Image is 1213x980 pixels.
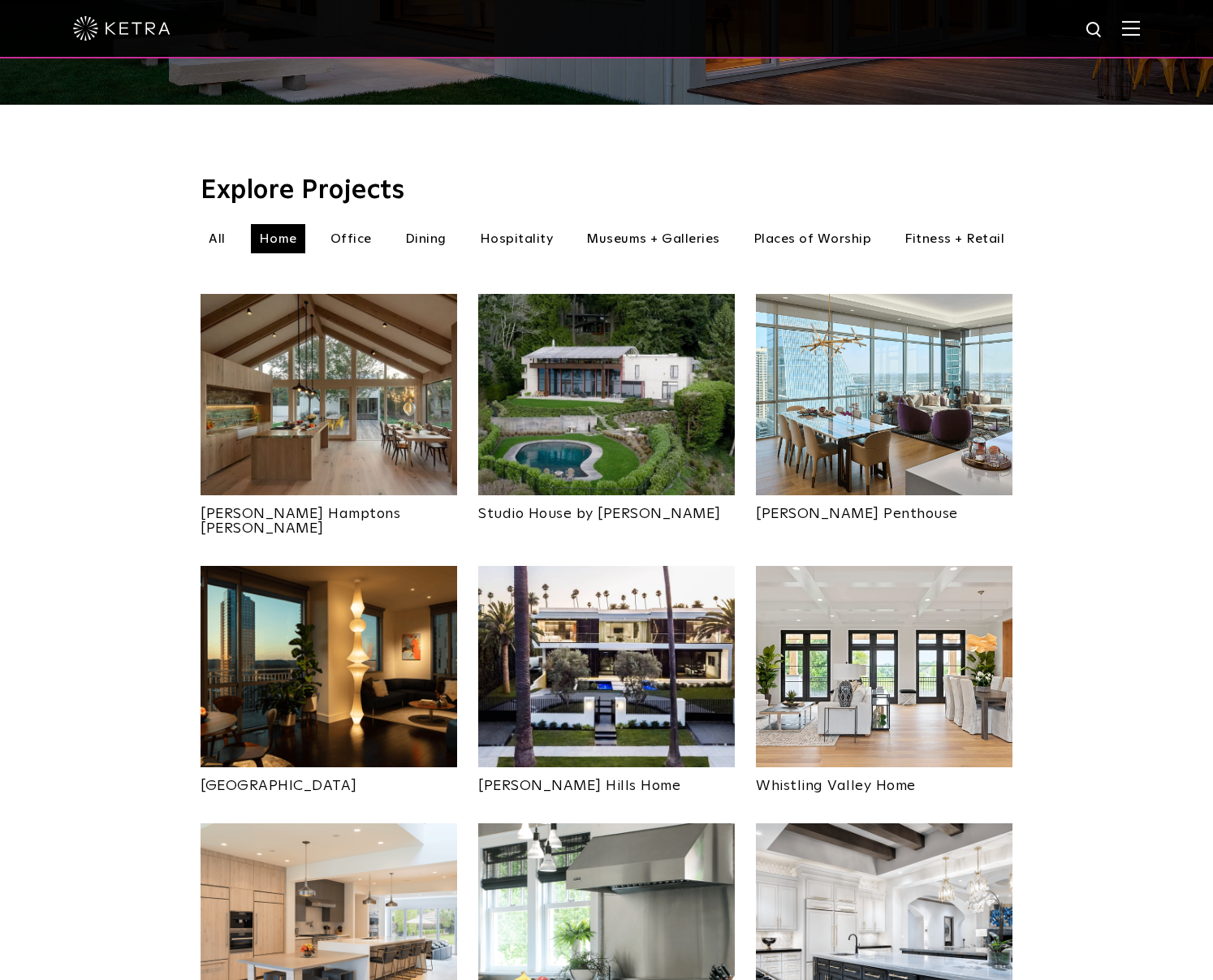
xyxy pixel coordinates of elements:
img: ketra-logo-2019-white [73,16,171,41]
li: Fitness + Retail [896,224,1012,253]
li: Dining [397,224,455,253]
li: Hospitality [472,224,562,253]
img: Project_Landing_Thumbnail-2022smaller [756,294,1012,495]
img: New-Project-Page-hero-(3x)_0026_012-edit [201,566,457,767]
img: beverly-hills-home-web-14 [478,566,735,767]
img: Hamburger%20Nav.svg [1122,20,1140,36]
li: Home [251,224,305,253]
a: [PERSON_NAME] Hills Home [478,767,735,793]
li: Places of Worship [745,224,880,253]
li: All [201,224,234,253]
h3: Explore Projects [201,178,1012,204]
img: An aerial view of Olson Kundig's Studio House in Seattle [478,294,735,495]
li: Office [322,224,380,253]
img: New-Project-Page-hero-(3x)_0022_9621-Whistling-Valley-Rd__010 [756,566,1012,767]
a: [GEOGRAPHIC_DATA] [201,767,457,793]
li: Museums + Galleries [578,224,728,253]
img: Project_Landing_Thumbnail-2021 [201,294,457,495]
a: [PERSON_NAME] Hamptons [PERSON_NAME] [201,495,457,536]
a: Studio House by [PERSON_NAME] [478,495,735,521]
a: [PERSON_NAME] Penthouse [756,495,1012,521]
a: Whistling Valley Home [756,767,1012,793]
img: search icon [1085,20,1105,41]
